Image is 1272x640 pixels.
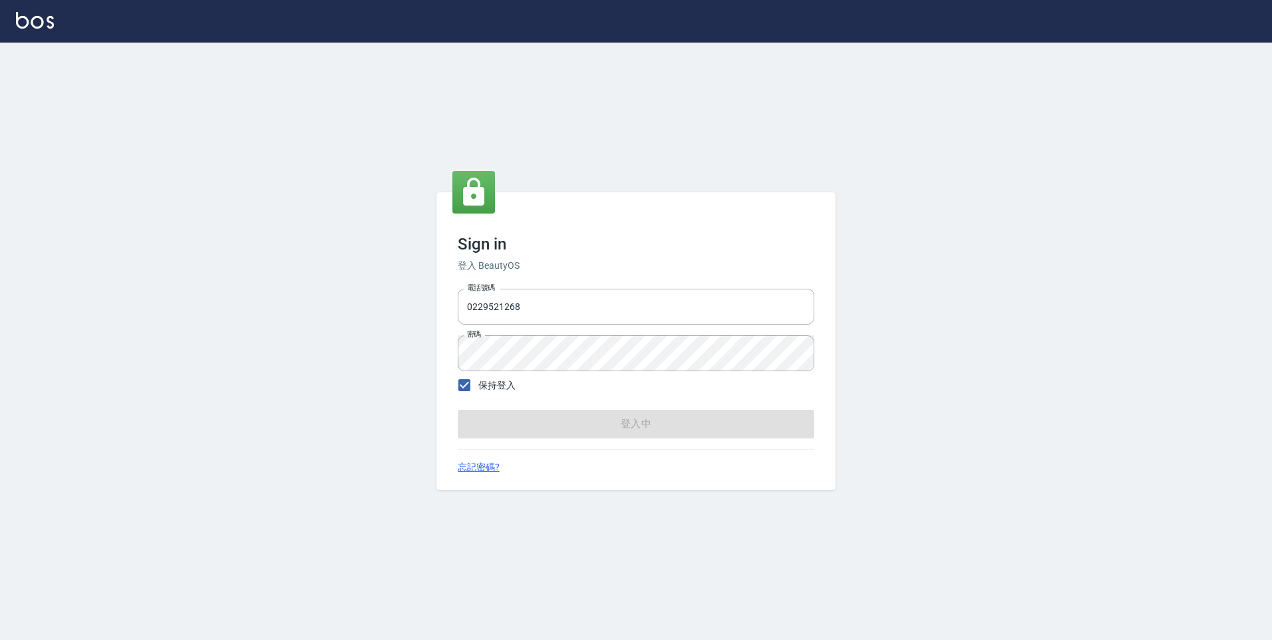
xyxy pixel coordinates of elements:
span: 保持登入 [478,379,516,393]
h6: 登入 BeautyOS [458,259,814,273]
h3: Sign in [458,235,814,253]
a: 忘記密碼? [458,460,500,474]
img: Logo [16,12,54,29]
label: 密碼 [467,329,481,339]
label: 電話號碼 [467,283,495,293]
